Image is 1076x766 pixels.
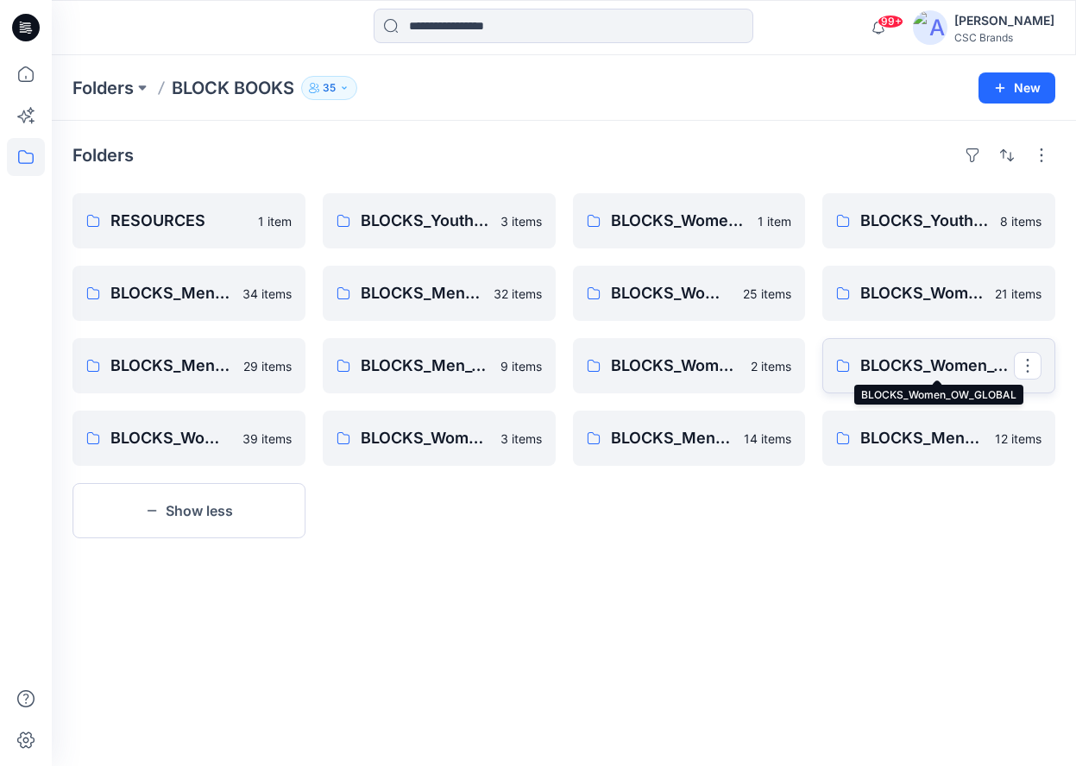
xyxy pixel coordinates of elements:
[72,266,305,321] a: BLOCKS_Men_SW_APAC34 items
[744,430,791,448] p: 14 items
[72,193,305,248] a: RESOURCES1 item
[242,430,292,448] p: 39 items
[72,338,305,393] a: BLOCKS_Men_OW_APAC29 items
[573,338,806,393] a: BLOCKS_Women_OW_EU2 items
[110,354,233,378] p: BLOCKS_Men_OW_APAC
[500,357,542,375] p: 9 items
[822,266,1055,321] a: BLOCKS_Women_SW_APAC21 items
[860,209,990,233] p: BLOCKS_Youth_SW
[323,193,556,248] a: BLOCKS_Youth_OW3 items
[611,209,748,233] p: BLOCKS_Women_SW_EXTENDED
[978,72,1055,104] button: New
[954,10,1054,31] div: [PERSON_NAME]
[860,281,985,305] p: BLOCKS_Women_SW_APAC
[72,145,134,166] h4: Folders
[500,430,542,448] p: 3 items
[323,266,556,321] a: BLOCKS_Men_SW_GLOBAL32 items
[822,193,1055,248] a: BLOCKS_Youth_SW8 items
[361,354,490,378] p: BLOCKS_Men_OW_GLOBAL
[1000,212,1041,230] p: 8 items
[611,281,733,305] p: BLOCKS_Women_OW_APAC
[822,411,1055,466] a: BLOCKS_Men_OW_EXTENDED12 items
[361,209,490,233] p: BLOCKS_Youth_OW
[243,357,292,375] p: 29 items
[72,76,134,100] a: Folders
[323,78,336,97] p: 35
[361,281,483,305] p: BLOCKS_Men_SW_GLOBAL
[258,212,292,230] p: 1 item
[110,281,232,305] p: BLOCKS_Men_SW_APAC
[361,426,490,450] p: BLOCKS_Women_SW_EU
[611,426,734,450] p: BLOCKS_Men_SW_EXTENDED
[860,426,985,450] p: BLOCKS_Men_OW_EXTENDED
[172,76,294,100] p: BLOCK BOOKS
[758,212,791,230] p: 1 item
[995,430,1041,448] p: 12 items
[573,193,806,248] a: BLOCKS_Women_SW_EXTENDED1 item
[913,10,947,45] img: avatar
[743,285,791,303] p: 25 items
[301,76,357,100] button: 35
[110,209,248,233] p: RESOURCES
[860,354,1014,378] p: BLOCKS_Women_OW_GLOBAL
[611,354,741,378] p: BLOCKS_Women_OW_EU
[72,483,305,538] button: Show less
[995,285,1041,303] p: 21 items
[110,426,232,450] p: BLOCKS_Women_SW_GLOBAL
[323,411,556,466] a: BLOCKS_Women_SW_EU3 items
[822,338,1055,393] a: BLOCKS_Women_OW_GLOBAL
[500,212,542,230] p: 3 items
[242,285,292,303] p: 34 items
[494,285,542,303] p: 32 items
[751,357,791,375] p: 2 items
[573,411,806,466] a: BLOCKS_Men_SW_EXTENDED14 items
[573,266,806,321] a: BLOCKS_Women_OW_APAC25 items
[323,338,556,393] a: BLOCKS_Men_OW_GLOBAL9 items
[878,15,903,28] span: 99+
[954,31,1054,44] div: CSC Brands
[72,411,305,466] a: BLOCKS_Women_SW_GLOBAL39 items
